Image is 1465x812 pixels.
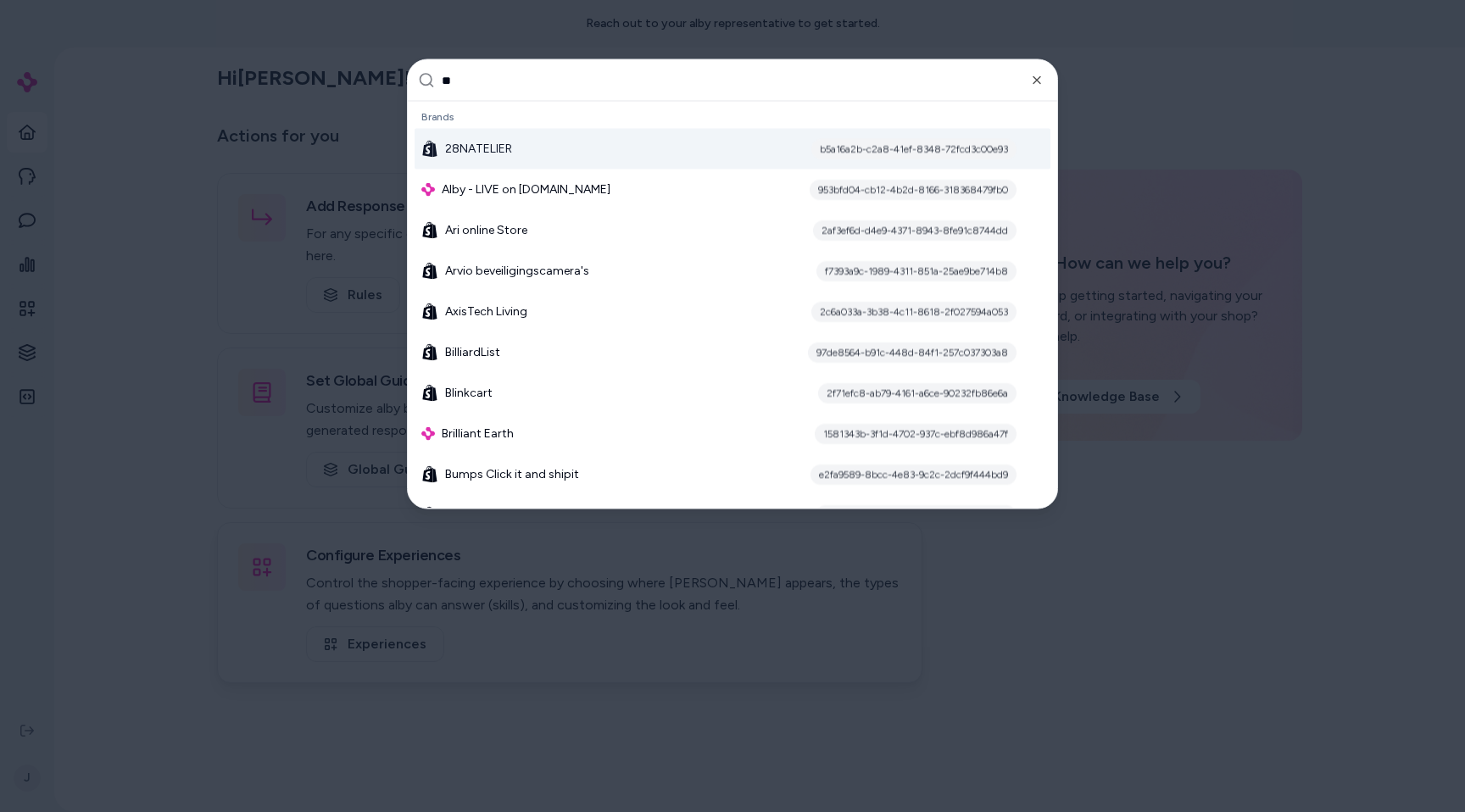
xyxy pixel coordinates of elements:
[816,261,1017,281] div: f7393a9c-1989-4311-851a-25ae9be714b8
[811,302,1017,322] div: 2c6a033a-3b38-4c11-8618-2f027594a053
[445,344,500,361] span: BilliardList
[445,263,589,280] span: Arvio beveiligingscamera's
[445,222,527,239] span: Ari online Store
[810,180,1017,200] div: 953bfd04-cb12-4b2d-8166-318368479fb0
[816,505,1017,526] div: 1ea0de41-36a7-446f-a433-f15ac848c954
[415,105,1050,129] div: Brands
[811,139,1017,159] div: b5a16a2b-c2a8-41ef-8348-72fcd3c00e93
[445,507,504,524] span: Click&Cart
[445,466,579,483] span: Bumps Click it and shipit
[421,427,435,441] img: alby Logo
[445,385,493,402] span: Blinkcart
[445,303,527,320] span: AxisTech Living
[810,464,1017,485] div: e2fa9589-8bcc-4e83-9c2c-2dcf9f444bd9
[813,220,1017,241] div: 2af3ef6d-d4e9-4371-8943-8fe91c8744dd
[808,342,1017,363] div: 97de8564-b91c-448d-84f1-257c037303a8
[815,424,1017,444] div: 1581343b-3f1d-4702-937c-ebf8d986a47f
[442,425,514,442] span: Brilliant Earth
[421,183,435,197] img: alby Logo
[442,181,610,198] span: Alby - LIVE on [DOMAIN_NAME]
[818,383,1017,403] div: 2f71efc8-ab79-4161-a6ce-90232fb86e6a
[408,102,1057,509] div: Suggestions
[445,141,512,158] span: 28NATELIER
